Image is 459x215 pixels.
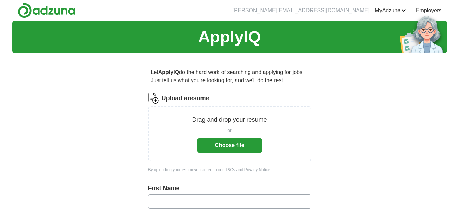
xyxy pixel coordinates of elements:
[148,66,311,87] p: Let do the hard work of searching and applying for jobs. Just tell us what you're looking for, an...
[148,167,311,173] div: By uploading your resume you agree to our and .
[148,93,159,104] img: CV Icon
[198,25,261,49] h1: ApplyIQ
[233,6,370,15] li: [PERSON_NAME][EMAIL_ADDRESS][DOMAIN_NAME]
[158,69,179,75] strong: ApplyIQ
[375,6,406,15] a: MyAdzuna
[227,127,231,134] span: or
[18,3,75,18] img: Adzuna logo
[244,167,270,172] a: Privacy Notice
[197,138,262,153] button: Choose file
[192,115,267,124] p: Drag and drop your resume
[162,94,209,103] label: Upload a resume
[148,184,311,193] label: First Name
[225,167,235,172] a: T&Cs
[416,6,442,15] a: Employers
